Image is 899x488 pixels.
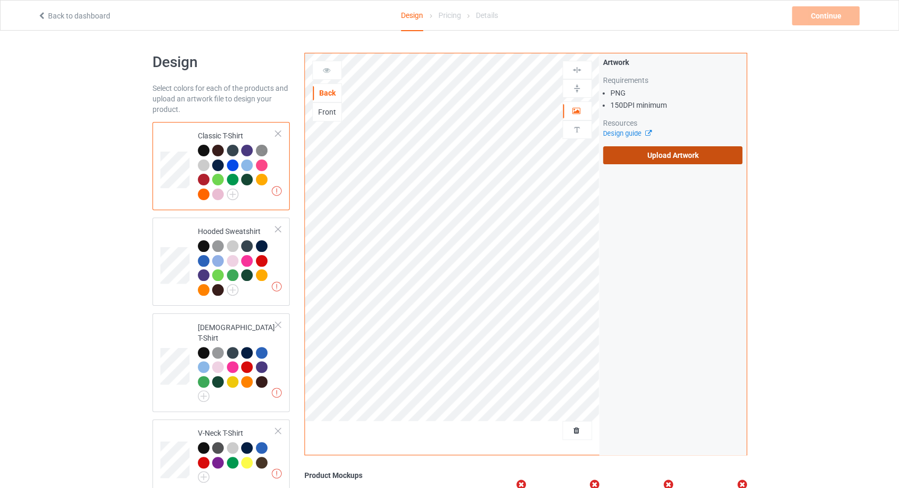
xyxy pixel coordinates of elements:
div: V-Neck T-Shirt [198,428,276,479]
a: Design guide [603,129,651,137]
div: Requirements [603,75,743,86]
div: Back [313,88,341,98]
a: Back to dashboard [37,12,110,20]
img: svg%3E%0A [572,125,582,135]
div: Classic T-Shirt [198,130,276,199]
img: svg%3E%0A [572,83,582,93]
img: svg+xml;base64,PD94bWwgdmVyc2lvbj0iMS4wIiBlbmNvZGluZz0iVVRGLTgiPz4KPHN2ZyB3aWR0aD0iMjJweCIgaGVpZ2... [227,284,238,296]
div: [DEMOGRAPHIC_DATA] T-Shirt [152,313,290,412]
div: Classic T-Shirt [152,122,290,210]
img: exclamation icon [272,388,282,398]
img: exclamation icon [272,281,282,292]
img: heather_texture.png [256,145,267,156]
img: exclamation icon [272,186,282,196]
div: Product Mockups [304,470,747,481]
div: [DEMOGRAPHIC_DATA] T-Shirt [198,322,276,399]
div: Select colors for each of the products and upload an artwork file to design your product. [152,83,290,115]
img: svg+xml;base64,PD94bWwgdmVyc2lvbj0iMS4wIiBlbmNvZGluZz0iVVRGLTgiPz4KPHN2ZyB3aWR0aD0iMjJweCIgaGVpZ2... [227,189,238,200]
img: svg+xml;base64,PD94bWwgdmVyc2lvbj0iMS4wIiBlbmNvZGluZz0iVVRGLTgiPz4KPHN2ZyB3aWR0aD0iMjJweCIgaGVpZ2... [198,471,209,483]
label: Upload Artwork [603,146,743,164]
div: Pricing [438,1,461,30]
div: Details [476,1,498,30]
div: Design [401,1,423,31]
li: PNG [610,88,743,98]
img: svg+xml;base64,PD94bWwgdmVyc2lvbj0iMS4wIiBlbmNvZGluZz0iVVRGLTgiPz4KPHN2ZyB3aWR0aD0iMjJweCIgaGVpZ2... [198,390,209,402]
div: Resources [603,118,743,128]
div: Artwork [603,57,743,68]
h1: Design [152,53,290,72]
li: 150 DPI minimum [610,100,743,110]
div: Hooded Sweatshirt [152,218,290,306]
img: exclamation icon [272,468,282,478]
div: Hooded Sweatshirt [198,226,276,295]
img: svg%3E%0A [572,65,582,75]
div: Front [313,107,341,117]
